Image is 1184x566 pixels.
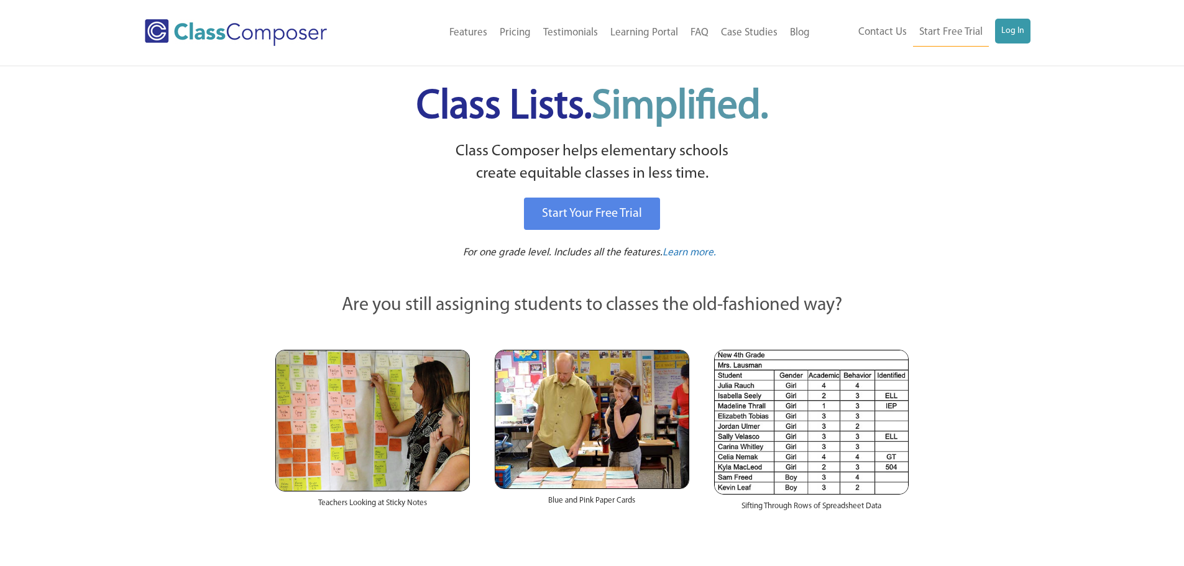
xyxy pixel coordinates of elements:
div: Teachers Looking at Sticky Notes [275,491,470,521]
a: Pricing [493,19,537,47]
span: Start Your Free Trial [542,208,642,220]
a: Start Your Free Trial [524,198,660,230]
img: Class Composer [145,19,327,46]
div: Blue and Pink Paper Cards [495,489,689,519]
span: Class Lists. [416,87,768,127]
p: Class Composer helps elementary schools create equitable classes in less time. [273,140,911,186]
a: Case Studies [715,19,784,47]
a: Start Free Trial [913,19,989,47]
a: Features [443,19,493,47]
img: Spreadsheets [714,350,909,495]
a: Log In [995,19,1030,43]
p: Are you still assigning students to classes the old-fashioned way? [275,292,909,319]
img: Teachers Looking at Sticky Notes [275,350,470,491]
a: Learn more. [663,245,716,261]
a: Contact Us [852,19,913,46]
a: Testimonials [537,19,604,47]
nav: Header Menu [816,19,1030,47]
img: Blue and Pink Paper Cards [495,350,689,488]
a: FAQ [684,19,715,47]
span: For one grade level. Includes all the features. [463,247,663,258]
span: Simplified. [592,87,768,127]
a: Learning Portal [604,19,684,47]
span: Learn more. [663,247,716,258]
nav: Header Menu [378,19,816,47]
div: Sifting Through Rows of Spreadsheet Data [714,495,909,524]
a: Blog [784,19,816,47]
